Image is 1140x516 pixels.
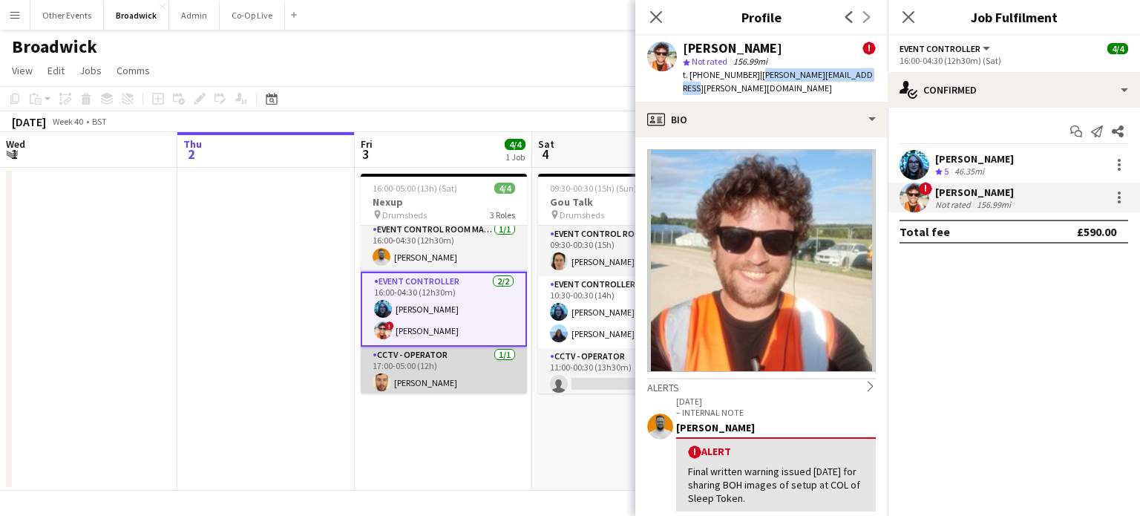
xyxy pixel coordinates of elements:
div: Alert [688,445,864,459]
span: Event Controller [900,43,980,54]
span: Fri [361,137,373,151]
h3: Profile [635,7,888,27]
div: 16:00-04:30 (12h30m) (Sat) [900,55,1128,66]
span: Drumsheds [382,209,427,221]
app-card-role: Event Controller2/210:30-00:30 (14h)[PERSON_NAME][PERSON_NAME] [538,276,704,348]
div: 46.35mi [951,166,987,178]
span: Wed [6,137,25,151]
span: 3 [358,146,373,163]
app-card-role: Event Controller2/216:00-04:30 (12h30m)[PERSON_NAME]![PERSON_NAME] [361,272,527,347]
span: Sat [538,137,554,151]
span: ! [862,42,876,55]
span: 4/4 [505,139,525,150]
div: BST [92,116,107,127]
div: Final written warning issued [DATE] for sharing BOH images of setup at COL of Sleep Token. [688,465,864,506]
button: Other Events [30,1,104,30]
span: 4/4 [494,183,515,194]
div: 156.99mi [974,199,1014,210]
span: | [PERSON_NAME][EMAIL_ADDRESS][PERSON_NAME][DOMAIN_NAME] [683,69,873,94]
app-card-role: CCTV - Operator3I0/111:00-00:30 (13h30m) [538,348,704,399]
h1: Broadwick [12,36,97,58]
button: Admin [169,1,220,30]
span: ! [919,182,932,195]
span: Thu [183,137,202,151]
span: 4/4 [1107,43,1128,54]
span: Drumsheds [560,209,604,221]
h3: Gou Talk [538,195,704,209]
span: Comms [117,64,150,77]
app-job-card: 16:00-05:00 (13h) (Sat)4/4Nexup Drumsheds3 RolesEvent Control Room Manager1/116:00-04:30 (12h30m)... [361,174,527,393]
span: 1 [4,146,25,163]
span: 156.99mi [730,56,770,67]
img: Crew avatar or photo [647,149,876,372]
h3: Job Fulfilment [888,7,1140,27]
div: 1 Job [505,151,525,163]
app-card-role: Event Control Room Manager1/116:00-04:30 (12h30m)[PERSON_NAME] [361,221,527,272]
span: 4 [536,146,554,163]
span: 2 [181,146,202,163]
div: [PERSON_NAME] [935,186,1014,199]
span: 09:30-00:30 (15h) (Sun) [550,183,637,194]
div: [PERSON_NAME] [935,152,1014,166]
app-job-card: 09:30-00:30 (15h) (Sun)3/4Gou Talk Drumsheds3 RolesEvent Control Room Manager1/109:30-00:30 (15h)... [538,174,704,393]
app-card-role: CCTV - Operator1/117:00-05:00 (12h)[PERSON_NAME] [361,347,527,397]
div: Total fee [900,224,950,239]
div: Bio [635,102,888,137]
span: ! [385,321,394,330]
div: Alerts [647,378,876,394]
div: Confirmed [888,72,1140,108]
p: [DATE] [676,396,876,407]
span: ! [688,445,701,459]
div: Not rated [935,199,974,210]
span: 5 [944,166,949,177]
span: 16:00-05:00 (13h) (Sat) [373,183,457,194]
div: £590.00 [1077,224,1116,239]
span: Not rated [692,56,727,67]
a: View [6,61,39,80]
button: Broadwick [104,1,169,30]
a: Jobs [73,61,108,80]
span: Week 40 [49,116,86,127]
a: Edit [42,61,71,80]
a: Comms [111,61,156,80]
button: Co-Op Live [220,1,285,30]
div: [DATE] [12,114,46,129]
p: – INTERNAL NOTE [676,407,876,418]
span: Jobs [79,64,102,77]
span: Edit [47,64,65,77]
span: 3 Roles [490,209,515,221]
h3: Nexup [361,195,527,209]
div: [PERSON_NAME] [676,421,876,434]
span: View [12,64,33,77]
button: Event Controller [900,43,992,54]
app-card-role: Event Control Room Manager1/109:30-00:30 (15h)[PERSON_NAME] [538,226,704,276]
span: t. [PHONE_NUMBER] [683,69,760,80]
div: [PERSON_NAME] [683,42,782,55]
